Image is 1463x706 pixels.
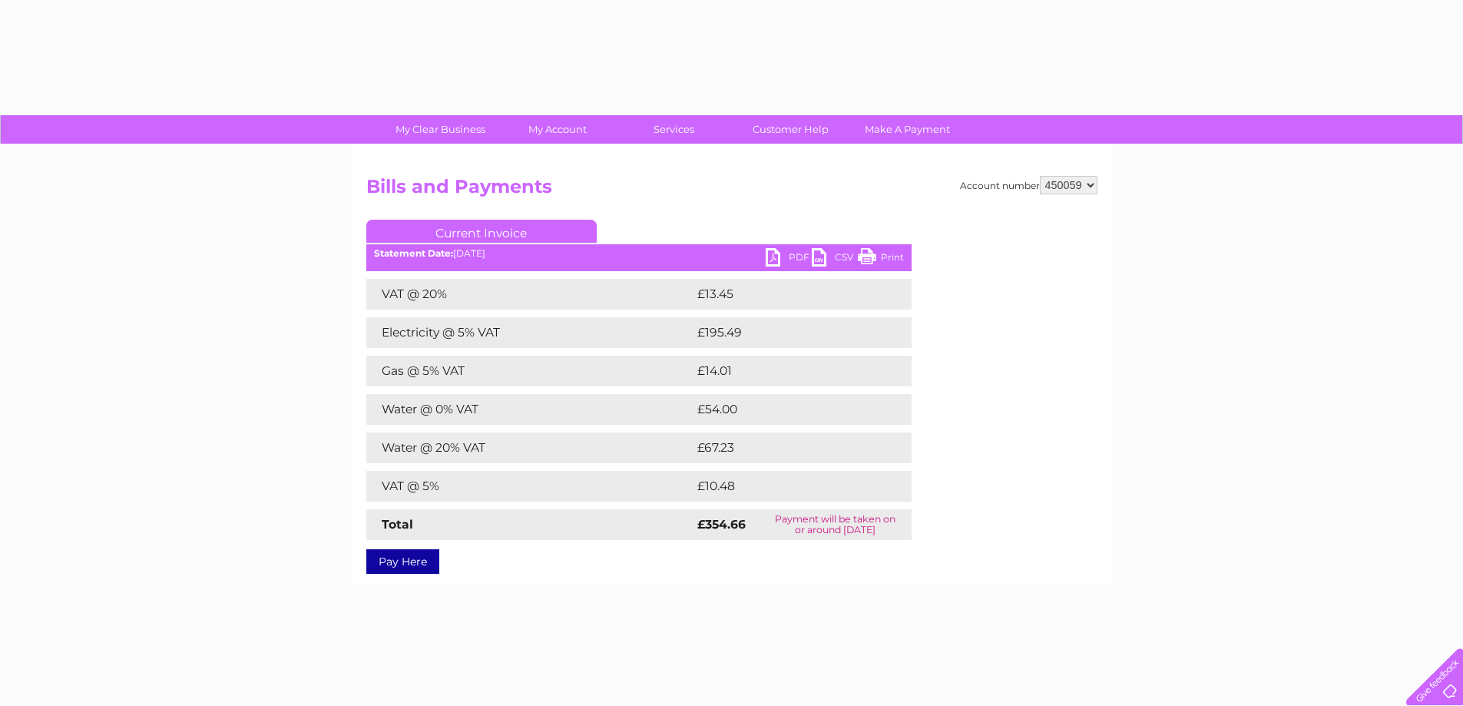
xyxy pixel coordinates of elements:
a: Make A Payment [844,115,971,144]
td: £14.01 [693,356,878,386]
a: Pay Here [366,549,439,574]
td: Water @ 20% VAT [366,433,693,463]
a: My Account [494,115,621,144]
a: PDF [766,248,812,270]
td: £13.45 [693,279,879,310]
td: £10.48 [693,471,880,502]
a: Customer Help [727,115,854,144]
td: VAT @ 20% [366,279,693,310]
a: Print [858,248,904,270]
td: £195.49 [693,317,884,348]
div: Account number [960,176,1097,194]
strong: £354.66 [697,517,746,532]
td: VAT @ 5% [366,471,693,502]
a: My Clear Business [377,115,504,144]
td: £54.00 [693,394,882,425]
a: Current Invoice [366,220,597,243]
a: Services [611,115,737,144]
td: Gas @ 5% VAT [366,356,693,386]
td: Electricity @ 5% VAT [366,317,693,348]
strong: Total [382,517,413,532]
td: Payment will be taken on or around [DATE] [760,509,912,540]
td: £67.23 [693,433,879,463]
b: Statement Date: [374,247,453,259]
div: [DATE] [366,248,912,259]
a: CSV [812,248,858,270]
td: Water @ 0% VAT [366,394,693,425]
h2: Bills and Payments [366,176,1097,205]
